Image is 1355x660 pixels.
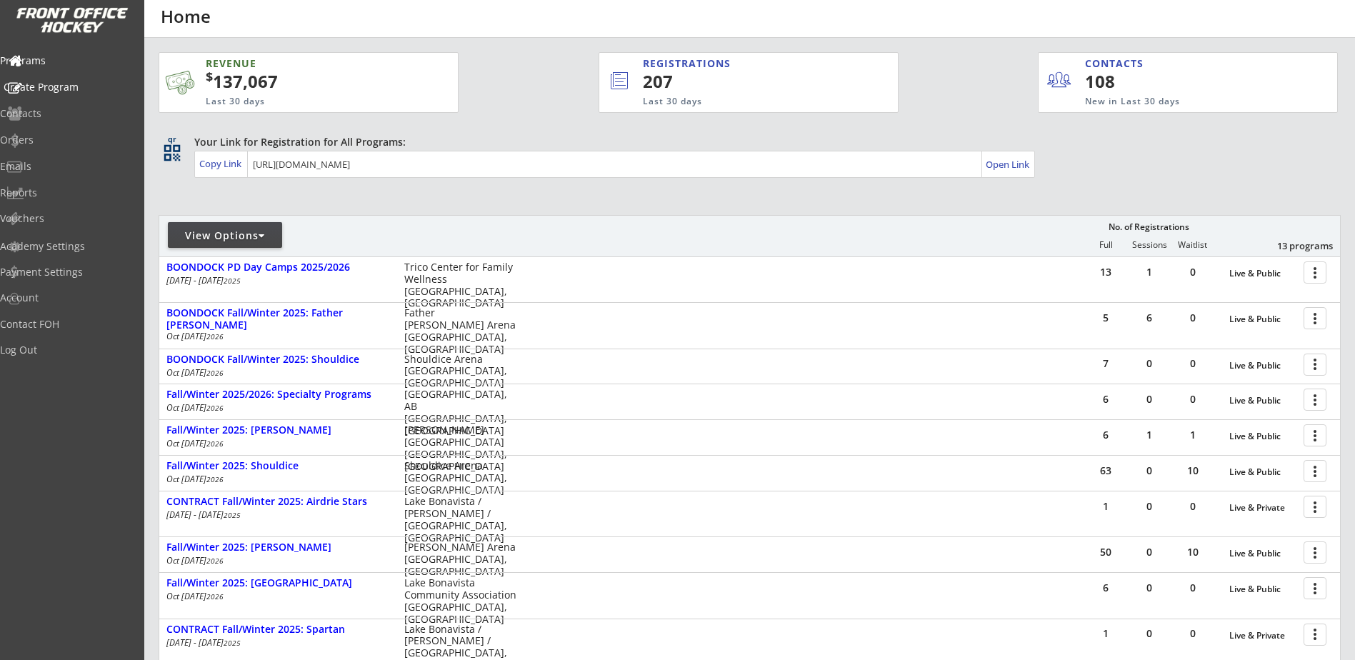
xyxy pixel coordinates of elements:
[206,368,224,378] em: 2026
[1084,430,1127,440] div: 6
[1171,240,1214,250] div: Waitlist
[1304,541,1326,564] button: more_vert
[206,591,224,601] em: 2026
[986,154,1031,174] a: Open Link
[166,592,385,601] div: Oct [DATE]
[206,556,224,566] em: 2026
[1128,359,1171,369] div: 0
[1229,467,1296,477] div: Live & Public
[404,541,516,577] div: [PERSON_NAME] Arena [GEOGRAPHIC_DATA], [GEOGRAPHIC_DATA]
[404,307,516,355] div: Father [PERSON_NAME] Arena [GEOGRAPHIC_DATA], [GEOGRAPHIC_DATA]
[1085,69,1173,94] div: 108
[166,354,389,366] div: BOONDOCK Fall/Winter 2025: Shouldice
[1304,624,1326,646] button: more_vert
[1084,583,1127,593] div: 6
[166,261,389,274] div: BOONDOCK PD Day Camps 2025/2026
[161,142,183,164] button: qr_code
[1304,307,1326,329] button: more_vert
[1171,313,1214,323] div: 0
[1229,631,1296,641] div: Live & Private
[1128,313,1171,323] div: 6
[166,424,389,436] div: Fall/Winter 2025: [PERSON_NAME]
[166,556,385,565] div: Oct [DATE]
[1084,240,1127,250] div: Full
[206,56,389,71] div: REVENUE
[1171,394,1214,404] div: 0
[1128,547,1171,557] div: 0
[1084,629,1127,639] div: 1
[1229,549,1296,559] div: Live & Public
[1171,267,1214,277] div: 0
[1128,466,1171,476] div: 0
[166,511,385,519] div: [DATE] - [DATE]
[206,474,224,484] em: 2026
[1171,547,1214,557] div: 10
[1229,269,1296,279] div: Live & Public
[199,157,244,170] div: Copy Link
[1229,396,1296,406] div: Live & Public
[1304,424,1326,446] button: more_vert
[166,369,385,377] div: Oct [DATE]
[194,135,1296,149] div: Your Link for Registration for All Programs:
[1229,314,1296,324] div: Live & Public
[1304,354,1326,376] button: more_vert
[1128,240,1171,250] div: Sessions
[1229,503,1296,513] div: Live & Private
[404,354,516,389] div: Shouldice Arena [GEOGRAPHIC_DATA], [GEOGRAPHIC_DATA]
[643,96,839,108] div: Last 30 days
[166,639,385,647] div: [DATE] - [DATE]
[404,261,516,309] div: Trico Center for Family Wellness [GEOGRAPHIC_DATA], [GEOGRAPHIC_DATA]
[206,403,224,413] em: 2026
[206,439,224,449] em: 2026
[1304,261,1326,284] button: more_vert
[1171,466,1214,476] div: 10
[643,69,850,94] div: 207
[206,69,413,94] div: 137,067
[1304,577,1326,599] button: more_vert
[1171,359,1214,369] div: 0
[1104,222,1193,232] div: No. of Registrations
[404,424,516,472] div: [PERSON_NAME][GEOGRAPHIC_DATA] [GEOGRAPHIC_DATA], [GEOGRAPHIC_DATA]
[166,541,389,554] div: Fall/Winter 2025: [PERSON_NAME]
[1085,96,1271,108] div: New in Last 30 days
[986,159,1031,171] div: Open Link
[643,56,831,71] div: REGISTRATIONS
[404,460,516,496] div: Shouldice Arena [GEOGRAPHIC_DATA], [GEOGRAPHIC_DATA]
[1171,501,1214,511] div: 0
[1304,460,1326,482] button: more_vert
[166,624,389,636] div: CONTRACT Fall/Winter 2025: Spartan
[224,276,241,286] em: 2025
[166,475,385,484] div: Oct [DATE]
[1128,430,1171,440] div: 1
[4,82,132,92] div: Create Program
[1128,501,1171,511] div: 0
[1304,496,1326,518] button: more_vert
[1128,583,1171,593] div: 0
[1084,466,1127,476] div: 63
[404,389,516,436] div: [GEOGRAPHIC_DATA], AB [GEOGRAPHIC_DATA], [GEOGRAPHIC_DATA]
[163,135,180,144] div: qr
[1128,394,1171,404] div: 0
[206,96,389,108] div: Last 30 days
[206,68,213,85] sup: $
[1259,239,1333,252] div: 13 programs
[1084,547,1127,557] div: 50
[206,331,224,341] em: 2026
[404,496,516,544] div: Lake Bonavista / [PERSON_NAME] / [GEOGRAPHIC_DATA], [GEOGRAPHIC_DATA]
[166,276,385,285] div: [DATE] - [DATE]
[1128,267,1171,277] div: 1
[1171,583,1214,593] div: 0
[1304,389,1326,411] button: more_vert
[1229,584,1296,594] div: Live & Public
[166,404,385,412] div: Oct [DATE]
[1084,394,1127,404] div: 6
[166,307,389,331] div: BOONDOCK Fall/Winter 2025: Father [PERSON_NAME]
[224,638,241,648] em: 2025
[1229,361,1296,371] div: Live & Public
[166,496,389,508] div: CONTRACT Fall/Winter 2025: Airdrie Stars
[166,577,389,589] div: Fall/Winter 2025: [GEOGRAPHIC_DATA]
[1171,430,1214,440] div: 1
[404,577,516,625] div: Lake Bonavista Community Association [GEOGRAPHIC_DATA], [GEOGRAPHIC_DATA]
[224,510,241,520] em: 2025
[1128,629,1171,639] div: 0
